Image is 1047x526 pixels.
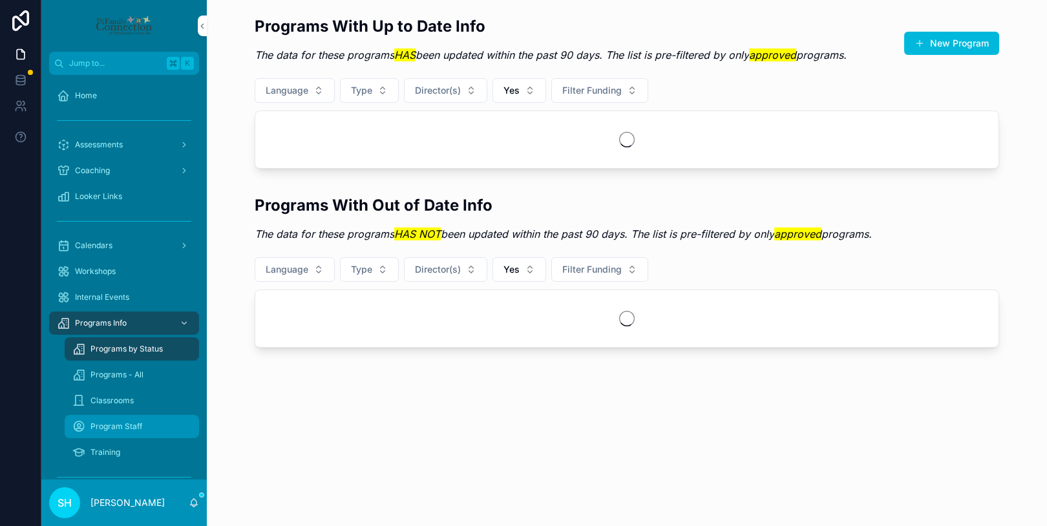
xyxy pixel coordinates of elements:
button: Jump to...K [49,52,199,75]
a: Classrooms [65,389,199,412]
a: Workshops [49,260,199,283]
a: Programs Info [49,311,199,335]
a: Training [65,441,199,464]
a: Home [49,84,199,107]
span: Type [351,84,372,97]
span: Assessments [75,140,123,150]
span: SH [58,495,72,510]
a: Coaching [49,159,199,182]
button: New Program [904,32,999,55]
a: Programs - All [65,363,199,386]
img: App logo [95,16,153,36]
span: Coaching [75,165,110,176]
a: Calendars [49,234,199,257]
span: Looker Links [75,191,122,202]
span: Programs Info [75,318,127,328]
button: Select Button [404,78,487,103]
a: Programs by Status [65,337,199,361]
h2: Programs With Up to Date Info [255,16,847,37]
span: Language [266,84,308,97]
span: Director(s) [415,84,461,97]
span: Director(s) [415,263,461,276]
a: Looker Links [49,185,199,208]
span: Programs by Status [90,344,163,354]
button: Select Button [340,78,399,103]
p: [PERSON_NAME] [90,496,165,509]
h2: Programs With Out of Date Info [255,195,872,216]
span: Filter Funding [562,84,622,97]
mark: approved [749,48,796,61]
span: Type [351,263,372,276]
mark: HAS [394,48,416,61]
span: Calendars [75,240,112,251]
button: Select Button [404,257,487,282]
span: Workshops [75,266,116,277]
em: The data for these programs been updated within the past 90 days. The list is pre-filtered by onl... [255,48,847,61]
span: Yes [503,84,520,97]
span: Home [75,90,97,101]
span: Yes [503,263,520,276]
span: K [182,58,193,68]
span: Language [266,263,308,276]
span: Jump to... [69,58,162,68]
button: Select Button [340,257,399,282]
span: Program Staff [90,421,142,432]
button: Select Button [551,257,648,282]
a: Program Staff [65,415,199,438]
span: Training [90,447,120,458]
em: The data for these programs been updated within the past 90 days. The list is pre-filtered by onl... [255,227,872,240]
div: scrollable content [41,75,207,479]
button: Select Button [255,78,335,103]
button: Select Button [492,257,546,282]
span: Programs - All [90,370,143,380]
button: Select Button [255,257,335,282]
a: Internal Events [49,286,199,309]
span: Filter Funding [562,263,622,276]
span: Internal Events [75,292,129,302]
a: Assessments [49,133,199,156]
button: Select Button [551,78,648,103]
button: Select Button [492,78,546,103]
mark: approved [774,227,821,240]
mark: HAS NOT [394,227,441,240]
span: Classrooms [90,395,134,406]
